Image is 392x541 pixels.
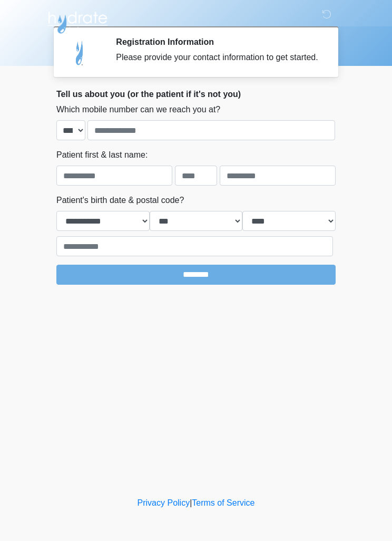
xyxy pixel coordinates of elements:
div: Please provide your contact information to get started. [116,51,320,64]
img: Hydrate IV Bar - Scottsdale Logo [46,8,109,34]
label: Patient's birth date & postal code? [56,194,184,207]
label: Patient first & last name: [56,149,148,161]
label: Which mobile number can we reach you at? [56,103,220,116]
img: Agent Avatar [64,37,96,69]
a: Terms of Service [192,498,254,507]
h2: Tell us about you (or the patient if it's not you) [56,89,336,99]
a: Privacy Policy [138,498,190,507]
a: | [190,498,192,507]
